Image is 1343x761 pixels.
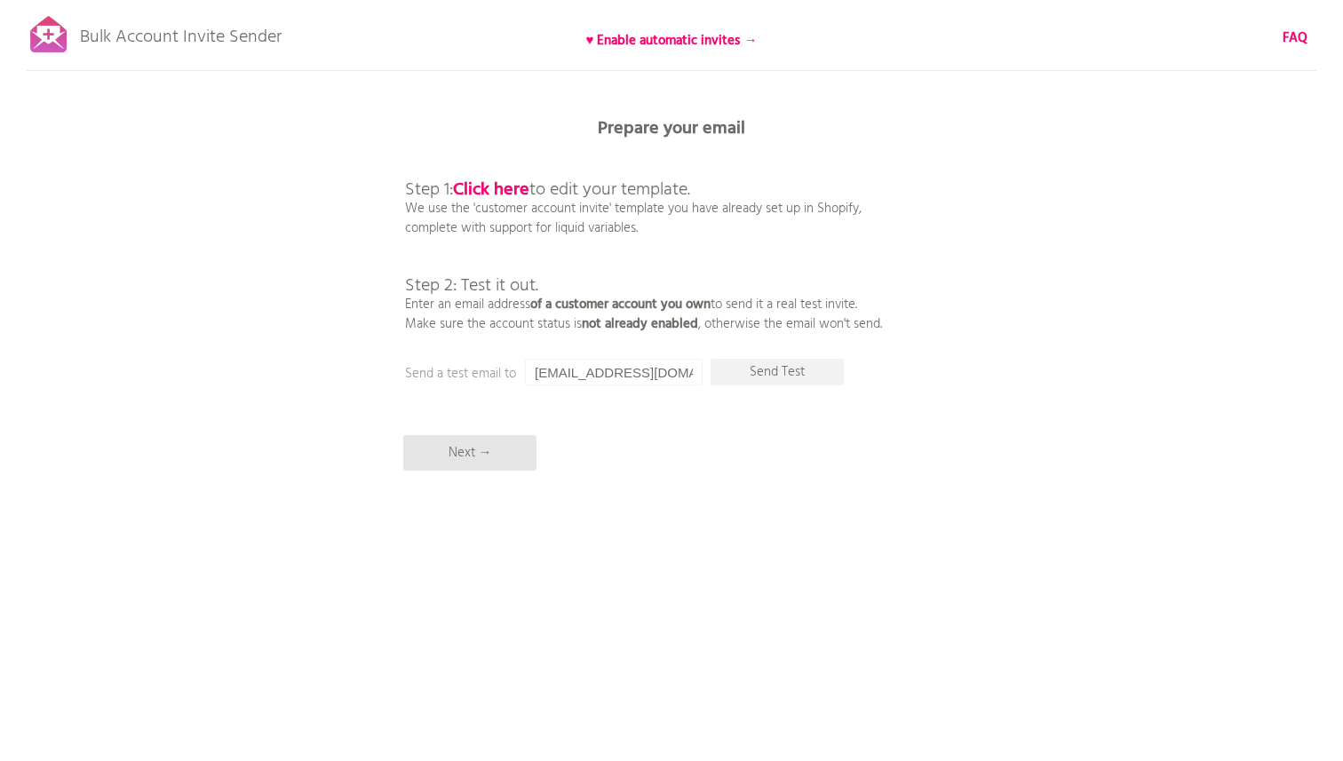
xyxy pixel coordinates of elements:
p: We use the 'customer account invite' template you have already set up in Shopify, complete with s... [405,142,882,334]
b: Prepare your email [598,115,745,143]
b: ♥ Enable automatic invites → [586,30,758,52]
p: Send Test [711,359,844,385]
p: Send a test email to [405,364,760,384]
p: Next → [403,435,536,471]
a: Click here [453,176,529,204]
span: Step 1: to edit your template. [405,176,690,204]
b: FAQ [1283,28,1307,49]
b: not already enabled [582,313,698,335]
p: Bulk Account Invite Sender [80,11,282,55]
a: FAQ [1283,28,1307,48]
span: Step 2: Test it out. [405,272,538,300]
b: of a customer account you own [530,294,711,315]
